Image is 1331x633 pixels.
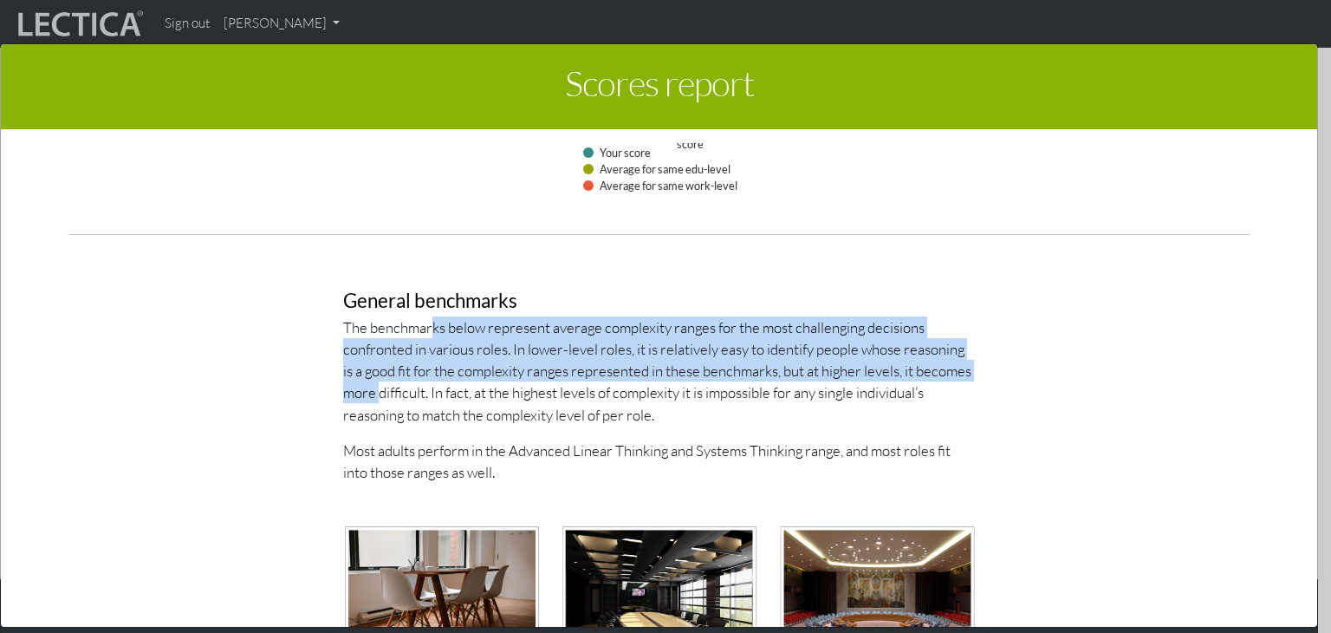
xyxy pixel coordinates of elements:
h1: Scores report [14,57,1304,116]
button: Show Your score [583,146,651,159]
button: Show Average for same work-level [583,179,737,192]
text: score [676,137,703,151]
p: The benchmarks below represent average complexity ranges for the most challenging decisions confr... [343,316,976,426]
p: Most adults perform in the Advanced Linear Thinking and Systems Thinking range, and most roles fi... [343,440,976,483]
h3: General benchmarks [343,290,976,312]
button: Show Average for same edu-level [583,162,730,175]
